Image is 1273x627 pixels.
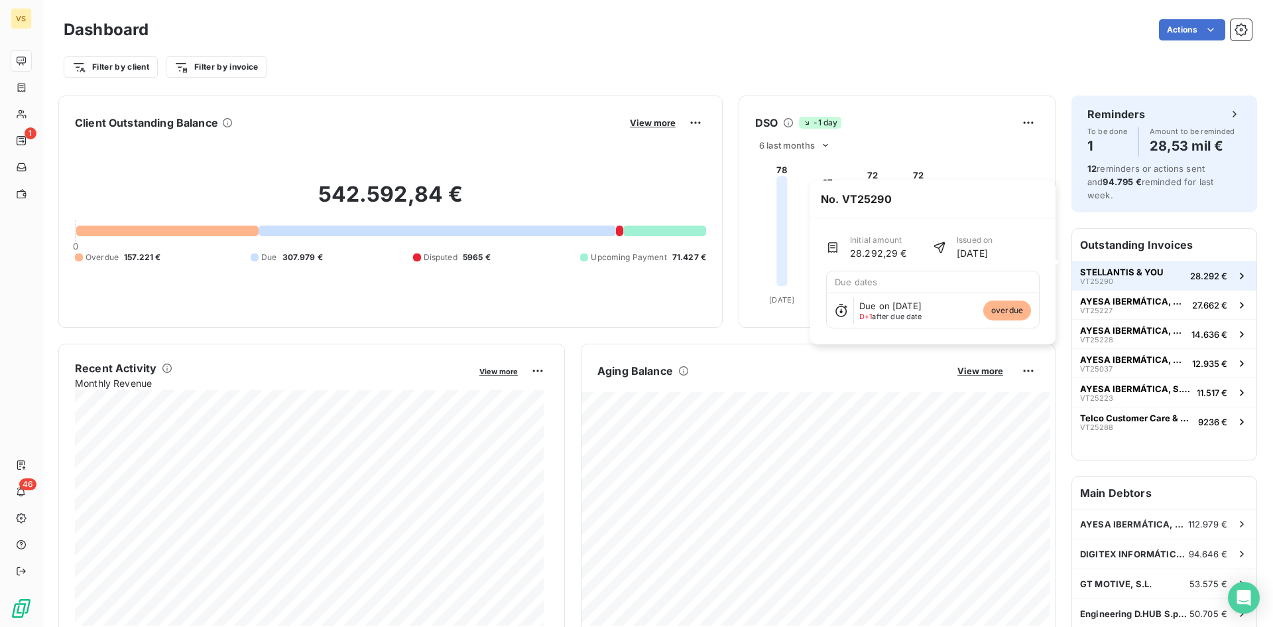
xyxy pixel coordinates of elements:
span: View more [630,117,676,128]
span: 28.292 € [1190,271,1227,281]
span: DIGITEX INFORMÁTICA INTERNACIONAL [1080,549,1189,559]
span: 0 [73,241,78,251]
span: overdue [983,301,1031,320]
span: 28.292,29 € [850,246,907,260]
tspan: [DATE] [769,295,794,305]
span: 5965 € [463,251,491,263]
span: 9236 € [1198,417,1227,427]
button: AYESA IBERMÁTICA, S.A.UVT2522727.662 € [1072,290,1256,319]
span: reminders or actions sent and reminded for last week. [1087,163,1213,200]
span: AYESA IBERMÁTICA, S.A.U [1080,296,1187,307]
button: Telco Customer Care & Social MediaVT252889236 € [1072,407,1256,436]
h6: Outstanding Invoices [1072,229,1256,261]
span: Overdue [86,251,119,263]
h6: Client Outstanding Balance [75,115,218,131]
span: View more [957,366,1003,376]
h3: Dashboard [64,18,149,42]
h6: Recent Activity [75,360,156,376]
span: Engineering D.HUB S.p.A. [1080,608,1189,619]
span: 53.575 € [1189,579,1227,589]
span: VT25290 [1080,277,1113,285]
span: 14.636 € [1191,329,1227,340]
span: Disputed [424,251,457,263]
h6: DSO [755,115,778,131]
span: D+1 [859,312,872,321]
span: 12 [1087,163,1097,174]
button: AYESA IBERMÁTICA, S.A.UVT2522814.636 € [1072,319,1256,348]
h6: Main Debtors [1072,477,1256,509]
span: AYESA IBERMÁTICA, S.A.U [1080,354,1187,365]
h2: 542.592,84 € [75,181,706,221]
span: 112.979 € [1188,519,1227,529]
h4: 28,53 mil € [1150,135,1235,157]
span: Amount to be reminded [1150,127,1235,135]
span: [DATE] [957,246,993,260]
span: 11.517 € [1197,387,1227,398]
img: Logo LeanPay [11,598,32,619]
span: STELLANTIS & YOU [1080,267,1164,277]
button: Filter by client [64,56,158,78]
button: View more [953,365,1007,377]
span: 94.646 € [1189,549,1227,559]
span: AYESA IBERMÁTICA, S.A.U [1080,383,1191,394]
span: 94.795 € [1103,176,1141,187]
span: VT25228 [1080,336,1113,344]
button: Filter by invoice [166,56,267,78]
span: 157.221 € [124,251,160,263]
span: 46 [19,478,36,490]
span: Monthly Revenue [75,376,470,390]
span: Issued on [957,234,993,246]
span: -1 day [799,117,841,129]
span: VT25227 [1080,307,1113,314]
button: AYESA IBERMÁTICA, S.A.UVT2522311.517 € [1072,378,1256,407]
h6: Reminders [1087,106,1145,122]
span: AYESA IBERMÁTICA, S.A.U [1080,325,1186,336]
span: Due dates [835,277,877,287]
span: GT MOTIVE, S.L. [1080,579,1152,589]
span: 307.979 € [282,251,323,263]
button: View more [475,365,522,377]
button: STELLANTIS & YOUVT2529028.292 € [1072,261,1256,290]
span: 71.427 € [672,251,706,263]
span: VT25037 [1080,365,1113,373]
span: 1 [25,127,36,139]
div: Open Intercom Messenger [1228,582,1260,614]
span: after due date [859,313,922,320]
button: Actions [1159,19,1225,40]
span: Upcoming Payment [591,251,666,263]
button: View more [626,117,680,129]
span: No. VT25290 [810,180,902,218]
span: VT25288 [1080,423,1113,431]
span: Due on [DATE] [859,301,922,311]
h4: 1 [1087,135,1128,157]
span: 50.705 € [1189,608,1227,619]
span: Telco Customer Care & Social Media [1080,413,1193,423]
span: VT25223 [1080,394,1113,402]
span: 12.935 € [1192,358,1227,369]
span: AYESA IBERMÁTICA, S.A.U [1080,519,1188,529]
span: View more [479,367,518,376]
div: VS [11,8,32,29]
span: 27.662 € [1192,300,1227,311]
span: 6 last months [759,140,815,151]
span: To be done [1087,127,1128,135]
h6: Aging Balance [597,363,673,379]
button: AYESA IBERMÁTICA, S.A.UVT2503712.935 € [1072,348,1256,378]
span: Initial amount [850,234,907,246]
span: Due [261,251,276,263]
